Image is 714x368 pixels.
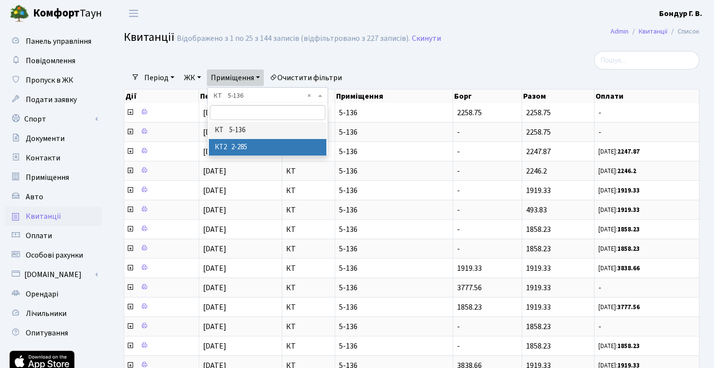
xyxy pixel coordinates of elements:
[617,303,640,312] b: 3777.56
[526,166,547,176] span: 2246.2
[286,323,331,331] span: КТ
[203,146,226,157] span: [DATE]
[26,36,91,47] span: Панель управління
[617,245,640,253] b: 1858.23
[203,185,226,196] span: [DATE]
[26,172,69,183] span: Приміщення
[266,70,346,86] a: Очистити фільтри
[214,91,316,101] span: КТ 5-136
[457,146,460,157] span: -
[5,90,102,109] a: Подати заявку
[26,308,67,319] span: Лічильники
[339,245,449,253] span: 5-136
[5,109,102,129] a: Спорт
[598,323,695,331] span: -
[659,8,702,19] a: Бондур Г. В.
[667,26,699,37] li: Список
[26,55,75,66] span: Повідомлення
[453,89,522,103] th: Борг
[209,122,326,139] li: КТ 5-136
[339,323,449,331] span: 5-136
[286,167,331,175] span: КТ
[339,109,449,117] span: 5-136
[33,5,102,22] span: Таун
[339,342,449,350] span: 5-136
[339,187,449,194] span: 5-136
[203,166,226,176] span: [DATE]
[121,5,146,21] button: Переключити навігацію
[617,167,636,175] b: 2246.2
[286,206,331,214] span: КТ
[5,265,102,284] a: [DOMAIN_NAME]
[26,289,58,299] span: Орендарі
[457,302,482,313] span: 1858.23
[207,70,264,86] a: Приміщення
[199,89,282,103] th: Період
[203,205,226,215] span: [DATE]
[5,323,102,343] a: Опитування
[203,107,226,118] span: [DATE]
[522,89,595,103] th: Разом
[203,341,226,351] span: [DATE]
[611,26,629,36] a: Admin
[339,128,449,136] span: 5-136
[180,70,205,86] a: ЖК
[598,303,640,312] small: [DATE]:
[209,139,326,156] li: КТ2 2-285
[526,341,551,351] span: 1858.23
[5,129,102,148] a: Документи
[339,264,449,272] span: 5-136
[5,245,102,265] a: Особові рахунки
[598,245,640,253] small: [DATE]:
[5,70,102,90] a: Пропуск в ЖК
[617,206,640,214] b: 1919.33
[26,192,43,202] span: Авто
[140,70,178,86] a: Період
[457,107,482,118] span: 2258.75
[203,127,226,138] span: [DATE]
[598,147,640,156] small: [DATE]:
[598,128,695,136] span: -
[5,51,102,70] a: Повідомлення
[526,244,551,254] span: 1858.23
[5,207,102,226] a: Квитанції
[339,226,449,233] span: 5-136
[639,26,667,36] a: Квитанції
[526,127,551,138] span: 2258.75
[335,89,453,103] th: Приміщення
[526,185,551,196] span: 1919.33
[5,226,102,245] a: Оплати
[203,282,226,293] span: [DATE]
[26,211,61,222] span: Квитанції
[596,21,714,42] nav: breadcrumb
[457,127,460,138] span: -
[26,328,68,338] span: Опитування
[286,342,331,350] span: КТ
[5,304,102,323] a: Лічильники
[286,226,331,233] span: КТ
[286,264,331,272] span: КТ
[412,34,441,43] a: Скинути
[203,321,226,332] span: [DATE]
[594,51,699,70] input: Пошук...
[598,186,640,195] small: [DATE]:
[177,34,410,43] div: Відображено з 1 по 25 з 144 записів (відфільтровано з 227 записів).
[203,224,226,235] span: [DATE]
[203,244,226,254] span: [DATE]
[26,133,65,144] span: Документи
[526,205,547,215] span: 493.83
[26,153,60,163] span: Контакти
[457,244,460,254] span: -
[339,167,449,175] span: 5-136
[457,205,460,215] span: -
[526,146,551,157] span: 2247.87
[286,303,331,311] span: КТ
[339,284,449,292] span: 5-136
[5,32,102,51] a: Панель управління
[286,187,331,194] span: КТ
[457,321,460,332] span: -
[617,342,640,350] b: 1858.23
[457,185,460,196] span: -
[203,263,226,274] span: [DATE]
[526,282,551,293] span: 1919.33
